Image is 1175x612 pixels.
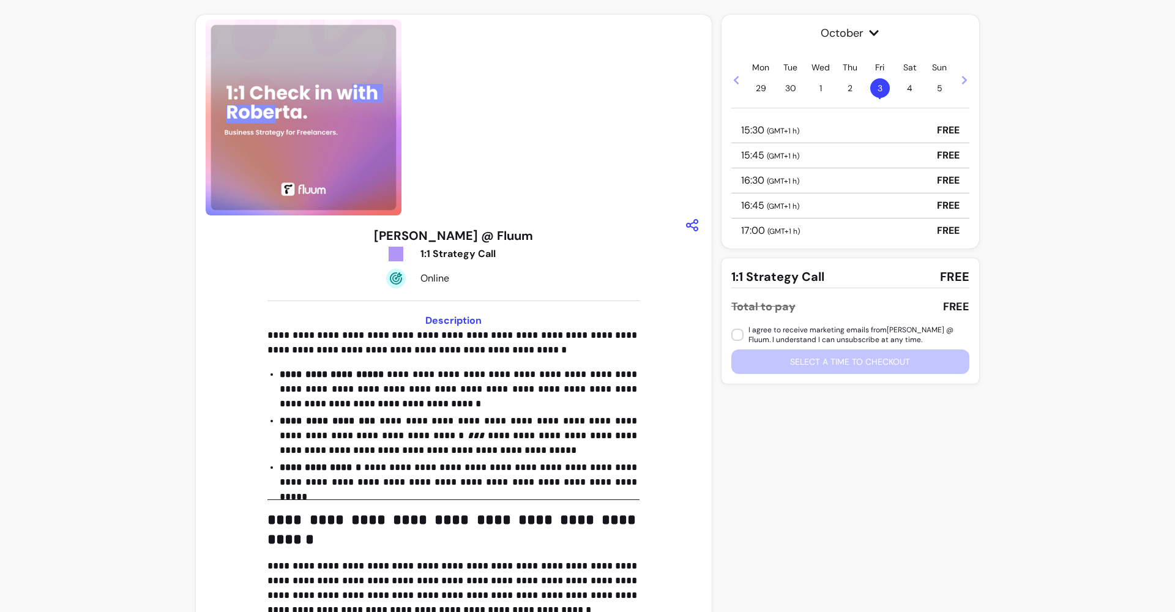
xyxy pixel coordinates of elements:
span: 1:1 Strategy Call [731,268,824,285]
p: FREE [937,223,960,238]
span: 2 [840,78,860,98]
h3: Description [267,313,640,328]
img: https://d3pz9znudhj10h.cloudfront.net/fead3883-c03f-4dd4-9c65-6c1faf6c7f7f [206,20,401,215]
div: Online [420,271,531,286]
p: Wed [811,61,830,73]
h3: [PERSON_NAME] @ Fluum [374,227,533,244]
div: Total to pay [731,298,796,315]
p: FREE [937,148,960,163]
span: ( GMT+1 h ) [767,201,799,211]
p: 15:45 [741,148,799,163]
div: FREE [943,298,969,315]
p: Mon [752,61,769,73]
span: FREE [940,268,969,285]
span: ( GMT+1 h ) [767,226,800,236]
span: ( GMT+1 h ) [767,126,799,136]
span: • [878,92,881,104]
span: October [731,24,969,42]
p: 16:30 [741,173,799,188]
div: 1:1 Strategy Call [420,247,531,261]
p: FREE [937,123,960,138]
span: 29 [751,78,770,98]
span: 5 [930,78,949,98]
p: 16:45 [741,198,799,213]
p: Thu [843,61,857,73]
p: Fri [875,61,884,73]
span: 30 [781,78,800,98]
p: 17:00 [741,223,800,238]
p: Sat [903,61,916,73]
span: 4 [900,78,920,98]
p: Sun [932,61,947,73]
img: Tickets Icon [386,244,406,264]
p: 15:30 [741,123,799,138]
span: 3 [870,78,890,98]
span: ( GMT+1 h ) [767,176,799,186]
p: FREE [937,173,960,188]
p: Tue [783,61,797,73]
p: FREE [937,198,960,213]
span: ( GMT+1 h ) [767,151,799,161]
span: 1 [811,78,830,98]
